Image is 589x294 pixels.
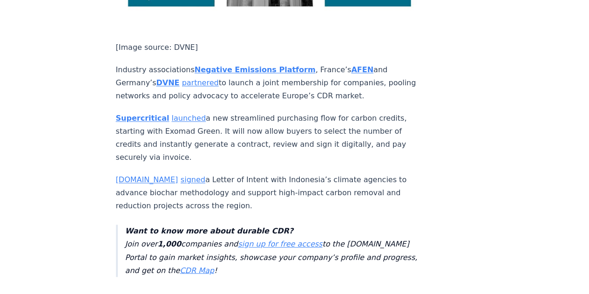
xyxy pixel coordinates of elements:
[125,226,293,235] strong: Want to know more about durable CDR?
[180,266,214,274] a: CDR Map
[182,78,219,87] a: partnered
[195,65,316,74] a: Negative Emissions Platform
[238,239,322,248] a: sign up for free access
[156,78,179,87] a: DVNE
[171,114,205,123] a: launched
[116,41,424,54] p: [Image source: DVNE]
[125,226,418,274] em: Join over companies and to the [DOMAIN_NAME] Portal to gain market insights, showcase your compan...
[116,175,178,184] a: [DOMAIN_NAME]
[181,175,205,184] a: signed
[116,112,424,164] p: a new streamlined purchasing flow for carbon credits, starting with Exomad Green. It will now all...
[116,173,424,212] p: a Letter of Intent with Indonesia’s climate agencies to advance biochar methodology and support h...
[351,65,373,74] a: AFEN
[157,239,181,248] strong: 1,000
[116,114,169,123] a: Supercritical
[116,63,424,103] p: Industry associations , France’s and Germany’s to launch a joint membership for companies, poolin...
